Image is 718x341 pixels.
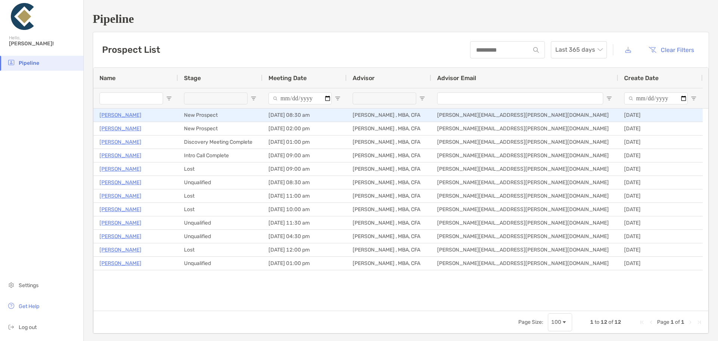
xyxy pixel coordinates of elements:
[269,74,307,82] span: Meeting Date
[263,136,347,149] div: [DATE] 01:00 pm
[178,203,263,216] div: Lost
[263,257,347,270] div: [DATE] 01:00 pm
[618,109,703,122] div: [DATE]
[99,218,141,228] a: [PERSON_NAME]
[99,74,116,82] span: Name
[431,176,618,189] div: [PERSON_NAME][EMAIL_ADDRESS][PERSON_NAME][DOMAIN_NAME]
[178,122,263,135] div: New Prospect
[99,178,141,187] a: [PERSON_NAME]
[99,124,141,133] a: [PERSON_NAME]
[251,95,257,101] button: Open Filter Menu
[648,319,654,325] div: Previous Page
[347,109,431,122] div: [PERSON_NAME] , MBA, CFA
[7,58,16,67] img: pipeline icon
[624,74,659,82] span: Create Date
[178,109,263,122] div: New Prospect
[99,205,141,214] p: [PERSON_NAME]
[624,92,688,104] input: Create Date Filter Input
[263,216,347,229] div: [DATE] 11:30 am
[347,243,431,256] div: [PERSON_NAME] , MBA, CFA
[347,230,431,243] div: [PERSON_NAME] , MBA, CFA
[518,319,543,325] div: Page Size:
[178,176,263,189] div: Unqualified
[178,136,263,149] div: Discovery Meeting Complete
[419,95,425,101] button: Open Filter Menu
[431,136,618,149] div: [PERSON_NAME][EMAIL_ADDRESS][PERSON_NAME][DOMAIN_NAME]
[263,149,347,162] div: [DATE] 09:00 am
[431,230,618,243] div: [PERSON_NAME][EMAIL_ADDRESS][PERSON_NAME][DOMAIN_NAME]
[431,162,618,176] div: [PERSON_NAME][EMAIL_ADDRESS][PERSON_NAME][DOMAIN_NAME]
[178,230,263,243] div: Unqualified
[269,92,332,104] input: Meeting Date Filter Input
[437,92,603,104] input: Advisor Email Filter Input
[353,74,375,82] span: Advisor
[618,136,703,149] div: [DATE]
[19,282,39,289] span: Settings
[608,319,613,325] span: of
[601,319,607,325] span: 12
[9,40,79,47] span: [PERSON_NAME]!
[696,319,702,325] div: Last Page
[99,232,141,241] a: [PERSON_NAME]
[178,149,263,162] div: Intro Call Complete
[618,149,703,162] div: [DATE]
[99,245,141,255] a: [PERSON_NAME]
[687,319,693,325] div: Next Page
[595,319,599,325] span: to
[347,122,431,135] div: [PERSON_NAME] , MBA, CFA
[99,137,141,147] p: [PERSON_NAME]
[618,162,703,176] div: [DATE]
[606,95,612,101] button: Open Filter Menu
[263,162,347,176] div: [DATE] 09:00 am
[618,122,703,135] div: [DATE]
[99,151,141,160] a: [PERSON_NAME]
[347,149,431,162] div: [PERSON_NAME] , MBA, CFA
[618,216,703,229] div: [DATE]
[99,164,141,174] p: [PERSON_NAME]
[681,319,684,325] span: 1
[618,176,703,189] div: [DATE]
[657,319,669,325] span: Page
[347,136,431,149] div: [PERSON_NAME] , MBA, CFA
[263,230,347,243] div: [DATE] 04:30 pm
[93,12,709,26] h1: Pipeline
[178,162,263,176] div: Lost
[263,203,347,216] div: [DATE] 10:00 am
[551,319,561,325] div: 100
[19,303,39,310] span: Get Help
[618,243,703,256] div: [DATE]
[431,109,618,122] div: [PERSON_NAME][EMAIL_ADDRESS][PERSON_NAME][DOMAIN_NAME]
[347,176,431,189] div: [PERSON_NAME] , MBA, CFA
[263,243,347,256] div: [DATE] 12:00 pm
[431,257,618,270] div: [PERSON_NAME][EMAIL_ADDRESS][PERSON_NAME][DOMAIN_NAME]
[102,45,160,55] h3: Prospect List
[99,92,163,104] input: Name Filter Input
[671,319,674,325] span: 1
[7,280,16,289] img: settings icon
[347,216,431,229] div: [PERSON_NAME] , MBA, CFA
[618,230,703,243] div: [DATE]
[166,95,172,101] button: Open Filter Menu
[431,122,618,135] div: [PERSON_NAME][EMAIL_ADDRESS][PERSON_NAME][DOMAIN_NAME]
[178,257,263,270] div: Unqualified
[335,95,341,101] button: Open Filter Menu
[614,319,621,325] span: 12
[533,47,539,53] img: input icon
[431,243,618,256] div: [PERSON_NAME][EMAIL_ADDRESS][PERSON_NAME][DOMAIN_NAME]
[263,122,347,135] div: [DATE] 02:00 pm
[9,3,36,30] img: Zoe Logo
[639,319,645,325] div: First Page
[263,176,347,189] div: [DATE] 08:30 am
[99,110,141,120] a: [PERSON_NAME]
[99,191,141,201] a: [PERSON_NAME]
[178,189,263,203] div: Lost
[618,189,703,203] div: [DATE]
